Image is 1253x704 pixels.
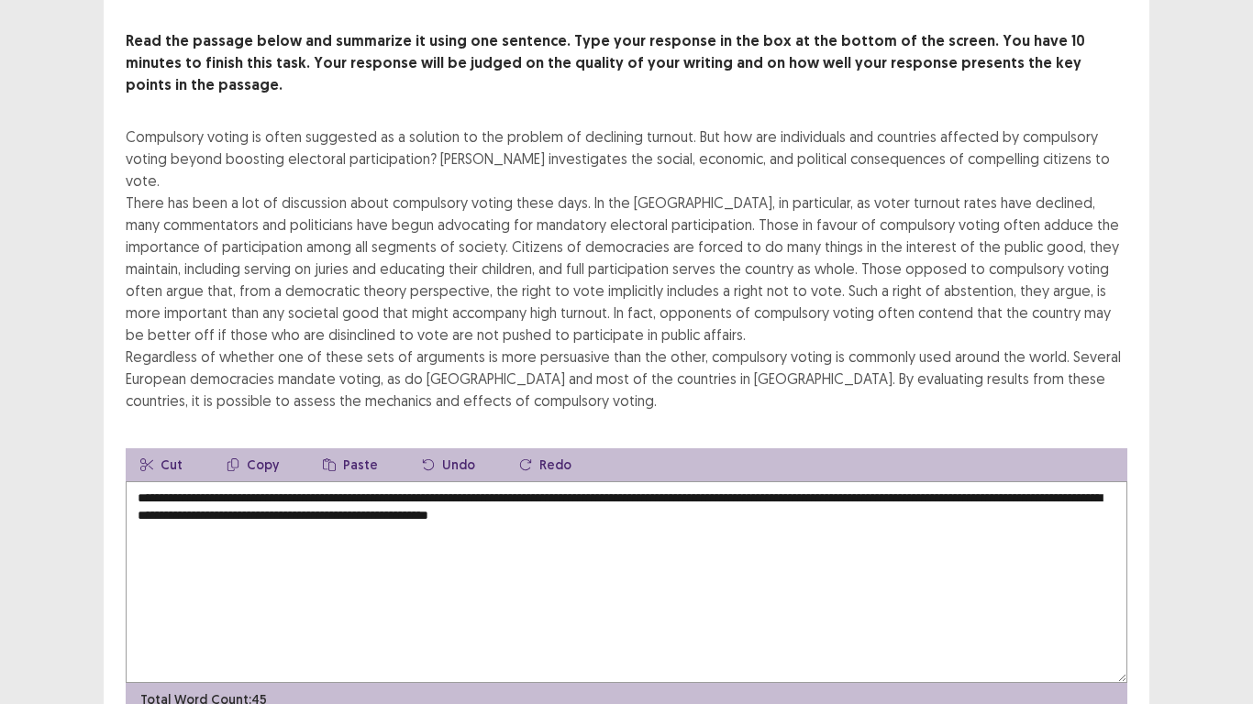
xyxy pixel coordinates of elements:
button: Copy [212,448,294,481]
button: Undo [407,448,490,481]
button: Paste [308,448,393,481]
button: Cut [126,448,197,481]
button: Redo [505,448,586,481]
p: Read the passage below and summarize it using one sentence. Type your response in the box at the ... [126,30,1127,96]
div: Compulsory voting is often suggested as a solution to the problem of declining turnout. But how a... [126,126,1127,412]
